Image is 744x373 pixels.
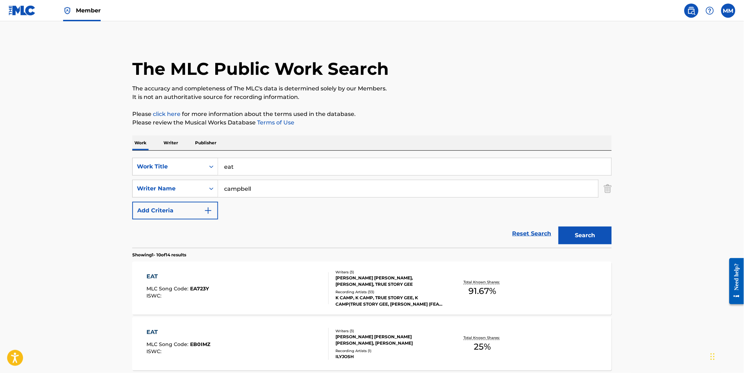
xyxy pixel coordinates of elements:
[724,252,744,310] iframe: Resource Center
[147,348,163,355] span: ISWC :
[335,353,443,360] div: ILYJOSH
[153,111,181,117] a: click here
[335,348,443,353] div: Recording Artists ( 1 )
[335,328,443,334] div: Writers ( 3 )
[711,346,715,367] div: Drag
[132,262,612,315] a: EATMLC Song Code:EA723YISWC:Writers (3)[PERSON_NAME] [PERSON_NAME], [PERSON_NAME], TRUE STORY GEE...
[132,118,612,127] p: Please review the Musical Works Database
[161,135,180,150] p: Writer
[132,93,612,101] p: It is not an authoritative source for recording information.
[137,184,201,193] div: Writer Name
[703,4,717,18] div: Help
[147,328,211,336] div: EAT
[132,58,389,79] h1: The MLC Public Work Search
[509,226,555,241] a: Reset Search
[469,285,496,297] span: 91.67 %
[256,119,294,126] a: Terms of Use
[463,335,501,340] p: Total Known Shares:
[190,285,209,292] span: EA723Y
[63,6,72,15] img: Top Rightsholder
[147,272,209,281] div: EAT
[335,295,443,307] div: K CAMP, K CAMP, TRUE STORY GEE, K CAMP|TRUE STORY GEE, [PERSON_NAME] (FEAT. TRUE STORY GEE), [PER...
[137,162,201,171] div: Work Title
[147,341,190,347] span: MLC Song Code :
[687,6,696,15] img: search
[132,158,612,248] form: Search Form
[132,252,186,258] p: Showing 1 - 10 of 14 results
[147,285,190,292] span: MLC Song Code :
[604,180,612,197] img: Delete Criterion
[193,135,218,150] p: Publisher
[132,110,612,118] p: Please for more information about the terms used in the database.
[559,227,612,244] button: Search
[709,339,744,373] iframe: Chat Widget
[684,4,699,18] a: Public Search
[190,341,211,347] span: EB0IMZ
[9,5,36,16] img: MLC Logo
[147,293,163,299] span: ISWC :
[76,6,101,15] span: Member
[335,289,443,295] div: Recording Artists ( 33 )
[706,6,714,15] img: help
[463,279,501,285] p: Total Known Shares:
[132,135,149,150] p: Work
[132,202,218,219] button: Add Criteria
[132,84,612,93] p: The accuracy and completeness of The MLC's data is determined solely by our Members.
[132,317,612,371] a: EATMLC Song Code:EB0IMZISWC:Writers (3)[PERSON_NAME] [PERSON_NAME] [PERSON_NAME], [PERSON_NAME]Re...
[335,275,443,288] div: [PERSON_NAME] [PERSON_NAME], [PERSON_NAME], TRUE STORY GEE
[721,4,735,18] div: User Menu
[335,334,443,346] div: [PERSON_NAME] [PERSON_NAME] [PERSON_NAME], [PERSON_NAME]
[204,206,212,215] img: 9d2ae6d4665cec9f34b9.svg
[335,269,443,275] div: Writers ( 3 )
[474,340,491,353] span: 25 %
